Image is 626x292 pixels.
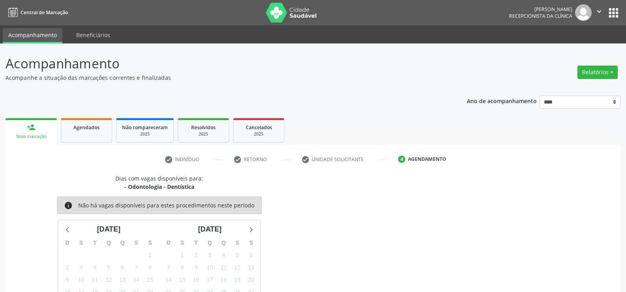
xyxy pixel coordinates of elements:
[103,262,114,273] span: quarta-feira, 5 de novembro de 2025
[115,183,203,191] div: - Odontologia - Dentística
[122,124,168,131] span: Não compareceram
[509,6,572,13] div: [PERSON_NAME]
[6,54,436,73] p: Acompanhamento
[398,156,405,163] div: 4
[177,250,188,261] span: segunda-feira, 1 de dezembro de 2025
[6,6,68,19] a: Central de Marcação
[94,224,124,235] div: [DATE]
[239,131,278,137] div: 2025
[191,124,216,131] span: Resolvidos
[117,274,128,285] span: quinta-feira, 13 de novembro de 2025
[232,262,243,273] span: sexta-feira, 12 de dezembro de 2025
[116,237,130,249] div: Q
[467,96,537,105] p: Ano de acompanhamento
[244,237,258,249] div: S
[76,274,87,285] span: segunda-feira, 10 de novembro de 2025
[130,237,143,249] div: S
[575,4,592,21] img: img
[195,224,225,235] div: [DATE]
[73,124,100,131] span: Agendados
[607,6,620,20] button: apps
[117,262,128,273] span: quinta-feira, 6 de novembro de 2025
[203,237,217,249] div: Q
[162,237,175,249] div: D
[246,262,257,273] span: sábado, 13 de dezembro de 2025
[131,262,142,273] span: sexta-feira, 7 de novembro de 2025
[232,274,243,285] span: sexta-feira, 19 de dezembro de 2025
[246,124,272,131] span: Cancelados
[103,274,114,285] span: quarta-feira, 12 de novembro de 2025
[175,237,189,249] div: S
[190,250,201,261] span: terça-feira, 2 de dezembro de 2025
[163,274,174,285] span: domingo, 14 de dezembro de 2025
[177,262,188,273] span: segunda-feira, 8 de dezembro de 2025
[217,237,231,249] div: Q
[11,134,51,139] div: Nova marcação
[163,262,174,273] span: domingo, 7 de dezembro de 2025
[204,250,215,261] span: quarta-feira, 3 de dezembro de 2025
[62,262,73,273] span: domingo, 2 de novembro de 2025
[509,13,572,19] span: Recepcionista da clínica
[218,274,229,285] span: quinta-feira, 18 de dezembro de 2025
[88,237,102,249] div: T
[89,262,100,273] span: terça-feira, 4 de novembro de 2025
[71,28,116,42] a: Beneficiários
[122,131,168,137] div: 2025
[102,237,116,249] div: Q
[408,156,446,163] div: Agendamento
[246,250,257,261] span: sábado, 6 de dezembro de 2025
[218,250,229,261] span: quinta-feira, 4 de dezembro de 2025
[143,237,157,249] div: S
[190,274,201,285] span: terça-feira, 16 de dezembro de 2025
[231,237,244,249] div: S
[27,123,36,132] div: person_add
[3,28,62,43] a: Acompanhamento
[6,73,436,82] p: Acompanhe a situação das marcações correntes e finalizadas
[246,274,257,285] span: sábado, 20 de dezembro de 2025
[177,274,188,285] span: segunda-feira, 15 de dezembro de 2025
[595,7,603,16] i: 
[204,274,215,285] span: quarta-feira, 17 de dezembro de 2025
[76,262,87,273] span: segunda-feira, 3 de novembro de 2025
[145,274,156,285] span: sábado, 15 de novembro de 2025
[74,237,88,249] div: S
[145,250,156,261] span: sábado, 1 de novembro de 2025
[131,274,142,285] span: sexta-feira, 14 de novembro de 2025
[204,262,215,273] span: quarta-feira, 10 de dezembro de 2025
[145,262,156,273] span: sábado, 8 de novembro de 2025
[60,237,74,249] div: D
[189,237,203,249] div: T
[115,174,203,191] div: Dias com vagas disponíveis para:
[21,9,68,16] span: Central de Marcação
[184,131,223,137] div: 2025
[62,274,73,285] span: domingo, 9 de novembro de 2025
[89,274,100,285] span: terça-feira, 11 de novembro de 2025
[218,262,229,273] span: quinta-feira, 11 de dezembro de 2025
[577,66,618,79] button: Relatórios
[190,262,201,273] span: terça-feira, 9 de dezembro de 2025
[232,250,243,261] span: sexta-feira, 5 de dezembro de 2025
[78,201,254,210] div: Não há vagas disponíveis para estes procedimentos neste período
[592,4,607,21] button: 
[64,201,73,210] i: info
